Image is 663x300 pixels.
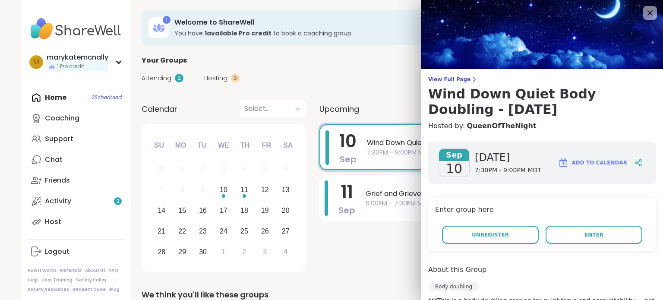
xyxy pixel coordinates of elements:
[142,55,187,66] span: Your Groups
[282,205,290,216] div: 20
[173,243,192,261] div: Choose Monday, September 29th, 2025
[220,205,227,216] div: 17
[199,225,207,237] div: 23
[446,161,462,177] span: 10
[47,53,108,62] div: marykatemcnally
[28,268,57,274] a: How It Works
[85,268,106,274] a: About Us
[338,204,355,216] span: Sep
[546,226,642,244] button: Enter
[28,108,124,129] a: Coaching
[222,163,226,175] div: 3
[220,184,227,196] div: 10
[194,243,212,261] div: Choose Tuesday, September 30th, 2025
[171,136,190,155] div: Mo
[180,184,184,196] div: 8
[45,196,71,206] div: Activity
[28,277,38,283] a: Help
[152,222,171,240] div: Choose Sunday, September 21st, 2025
[339,129,357,153] span: 10
[175,74,183,82] div: 2
[45,176,70,185] div: Friends
[256,222,274,240] div: Choose Friday, September 26th, 2025
[174,18,544,27] h3: Welcome to ShareWell
[194,222,212,240] div: Choose Tuesday, September 23rd, 2025
[235,181,254,199] div: Choose Thursday, September 11th, 2025
[215,202,233,220] div: Choose Wednesday, September 17th, 2025
[558,158,568,168] img: ShareWell Logomark
[276,181,295,199] div: Choose Saturday, September 13th, 2025
[178,225,186,237] div: 22
[278,136,297,155] div: Sa
[235,222,254,240] div: Choose Thursday, September 25th, 2025
[366,189,616,199] span: Grief and Grievers
[45,155,63,164] div: Chat
[152,202,171,220] div: Choose Sunday, September 14th, 2025
[428,282,479,291] div: Body doubling
[178,246,186,258] div: 29
[554,152,631,173] button: Add to Calendar
[199,205,207,216] div: 16
[28,191,124,212] a: Activity2
[214,136,233,155] div: We
[178,205,186,216] div: 15
[163,16,170,24] div: 1
[340,153,357,165] span: Sep
[475,151,541,164] span: [DATE]
[256,181,274,199] div: Choose Friday, September 12th, 2025
[73,287,106,293] a: Redeem Code
[428,121,656,131] h4: Hosted by:
[152,181,171,199] div: Not available Sunday, September 7th, 2025
[28,170,124,191] a: Friends
[261,205,269,216] div: 19
[263,246,267,258] div: 3
[174,29,544,38] h3: You have to book a coaching group.
[180,163,184,175] div: 1
[572,159,627,167] span: Add to Calendar
[109,268,118,274] a: FAQ
[472,231,509,239] span: Unregister
[276,243,295,261] div: Choose Saturday, October 4th, 2025
[109,287,120,293] a: Blog
[152,160,171,179] div: Not available Sunday, August 31st, 2025
[242,246,246,258] div: 2
[256,243,274,261] div: Choose Friday, October 3rd, 2025
[45,217,61,227] div: Host
[28,129,124,149] a: Support
[158,205,165,216] div: 14
[194,181,212,199] div: Not available Tuesday, September 9th, 2025
[60,268,82,274] a: Referrals
[235,243,254,261] div: Choose Thursday, October 2nd, 2025
[117,198,120,205] span: 2
[28,241,124,262] a: Logout
[201,184,205,196] div: 9
[199,246,207,258] div: 30
[45,134,73,144] div: Support
[194,160,212,179] div: Not available Tuesday, September 2nd, 2025
[57,63,84,70] span: 1 Pro credit
[428,86,656,117] h3: Wind Down Quiet Body Doubling - [DATE]
[467,121,536,131] a: QueenOfTheNight
[231,74,240,82] div: 0
[435,205,649,217] h4: Enter group here
[205,29,272,38] b: 1 available Pro credit
[282,225,290,237] div: 27
[240,184,248,196] div: 11
[173,160,192,179] div: Not available Monday, September 1st, 2025
[235,202,254,220] div: Choose Thursday, September 18th, 2025
[276,160,295,179] div: Not available Saturday, September 6th, 2025
[142,103,177,115] span: Calendar
[158,225,165,237] div: 21
[584,231,603,239] span: Enter
[442,226,539,244] button: Unregister
[201,163,205,175] div: 2
[276,202,295,220] div: Choose Saturday, September 20th, 2025
[366,199,616,208] span: 6:00PM - 7:00PM MDT
[28,287,69,293] a: Safety Resources
[428,76,656,83] span: View Full Page
[194,202,212,220] div: Choose Tuesday, September 16th, 2025
[76,277,107,283] a: Safety Policy
[28,14,124,44] img: ShareWell Nav Logo
[215,243,233,261] div: Choose Wednesday, October 1st, 2025
[367,138,616,148] span: Wind Down Quiet Body Doubling - [DATE]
